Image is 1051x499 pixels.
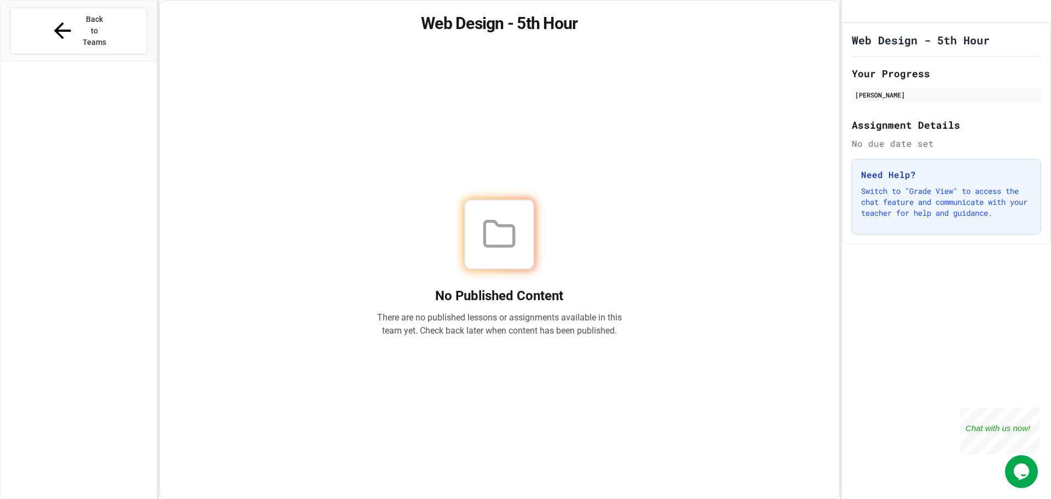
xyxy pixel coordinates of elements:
[82,14,107,48] span: Back to Teams
[852,32,990,48] h1: Web Design - 5th Hour
[377,287,622,305] h2: No Published Content
[861,168,1032,181] h3: Need Help?
[852,117,1041,133] h2: Assignment Details
[377,311,622,337] p: There are no published lessons or assignments available in this team yet. Check back later when c...
[960,408,1040,454] iframe: chat widget
[855,90,1038,100] div: [PERSON_NAME]
[1005,455,1040,488] iframe: chat widget
[173,14,826,33] h1: Web Design - 5th Hour
[861,186,1032,219] p: Switch to "Grade View" to access the chat feature and communicate with your teacher for help and ...
[852,66,1041,81] h2: Your Progress
[10,8,147,54] button: Back to Teams
[852,137,1041,150] div: No due date set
